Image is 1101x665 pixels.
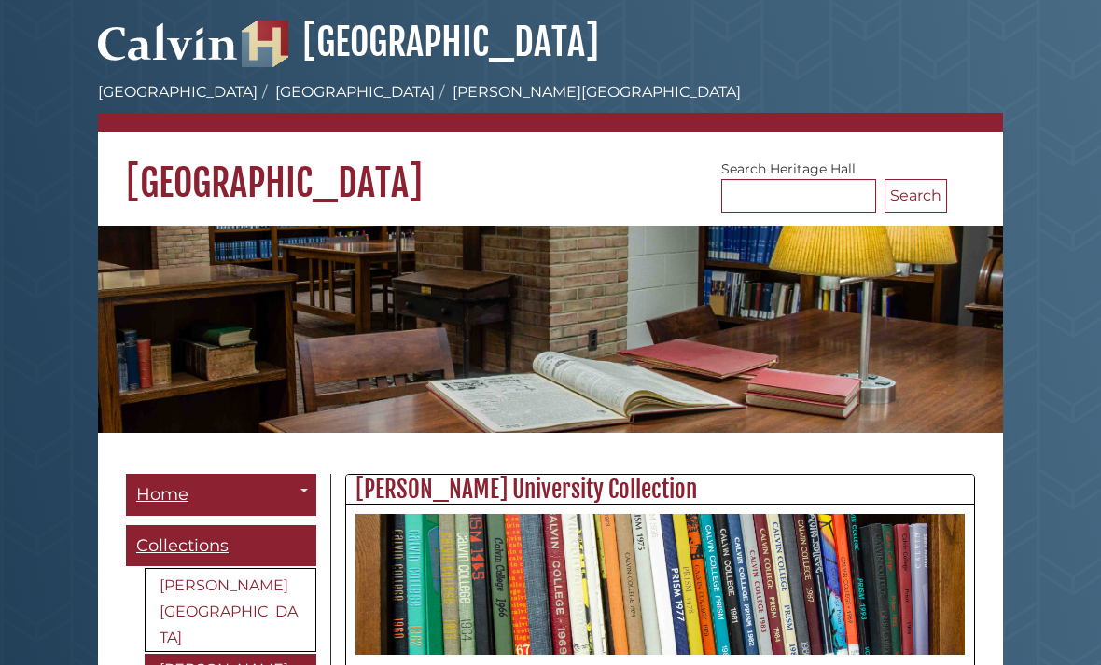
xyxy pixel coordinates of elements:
[98,43,238,60] a: Calvin University
[98,15,238,67] img: Calvin
[275,83,435,101] a: [GEOGRAPHIC_DATA]
[136,535,229,556] span: Collections
[242,19,599,65] a: [GEOGRAPHIC_DATA]
[346,475,974,505] h2: [PERSON_NAME] University Collection
[145,568,316,652] a: [PERSON_NAME][GEOGRAPHIC_DATA]
[435,81,741,104] li: [PERSON_NAME][GEOGRAPHIC_DATA]
[98,132,1003,206] h1: [GEOGRAPHIC_DATA]
[136,484,188,505] span: Home
[242,21,288,67] img: Hekman Library Logo
[98,83,258,101] a: [GEOGRAPHIC_DATA]
[126,525,316,567] a: Collections
[126,474,316,516] a: Home
[885,179,947,213] button: Search
[355,514,965,654] img: Calvin University yearbooks
[98,81,1003,132] nav: breadcrumb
